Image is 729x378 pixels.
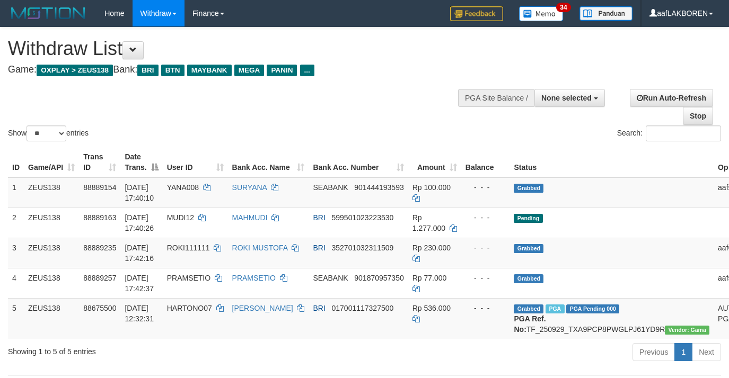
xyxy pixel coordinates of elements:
span: Rp 230.000 [412,244,451,252]
td: 5 [8,298,24,339]
td: ZEUS138 [24,208,79,238]
span: Rp 536.000 [412,304,451,312]
a: MAHMUDI [232,213,268,222]
button: None selected [534,89,605,107]
span: Marked by aaftrukkakada [546,304,564,313]
td: ZEUS138 [24,268,79,298]
span: Rp 1.277.000 [412,213,445,232]
span: [DATE] 17:42:16 [125,244,154,263]
span: Copy 901444193593 to clipboard [354,183,403,192]
span: BRI [137,65,158,76]
img: panduan.png [579,6,633,21]
div: - - - [465,182,506,193]
span: Grabbed [514,184,543,193]
span: Grabbed [514,244,543,253]
span: 88889163 [83,213,116,222]
span: Copy 599501023223530 to clipboard [331,213,393,222]
span: BTN [161,65,185,76]
a: SURYANA [232,183,267,192]
span: ROKI111111 [167,244,210,252]
span: Rp 77.000 [412,274,447,282]
img: Button%20Memo.svg [519,6,564,21]
span: HARTONO07 [167,304,212,312]
th: Status [510,147,714,177]
a: ROKI MUSTOFA [232,244,288,252]
span: Vendor URL: https://trx31.1velocity.biz [665,326,709,335]
th: Balance [461,147,510,177]
span: Copy 017001117327500 to clipboard [331,304,393,312]
span: BRI [313,213,325,222]
div: - - - [465,303,506,313]
a: PRAMSETIO [232,274,276,282]
span: SEABANK [313,183,348,192]
td: ZEUS138 [24,238,79,268]
a: 1 [674,343,692,361]
span: [DATE] 17:40:26 [125,213,154,232]
th: Date Trans.: activate to sort column descending [120,147,162,177]
span: 34 [556,3,570,12]
span: None selected [541,94,592,102]
span: Copy 352701032311509 to clipboard [331,244,393,252]
span: BRI [313,304,325,312]
span: [DATE] 17:40:10 [125,183,154,202]
img: Feedback.jpg [450,6,503,21]
span: SEABANK [313,274,348,282]
span: OXPLAY > ZEUS138 [37,65,113,76]
th: ID [8,147,24,177]
span: MAYBANK [187,65,232,76]
div: - - - [465,242,506,253]
span: Pending [514,214,542,223]
label: Show entries [8,125,89,141]
td: 3 [8,238,24,268]
span: [DATE] 12:32:31 [125,304,154,323]
a: Previous [633,343,675,361]
div: Showing 1 to 5 of 5 entries [8,342,296,357]
span: BRI [313,244,325,252]
td: TF_250929_TXA9PCP8PWGLPJ61YD9R [510,298,714,339]
span: PRAMSETIO [167,274,210,282]
h1: Withdraw List [8,38,476,59]
span: Copy 901870957350 to clipboard [354,274,403,282]
span: ... [300,65,314,76]
span: PANIN [267,65,297,76]
th: Bank Acc. Number: activate to sort column ascending [309,147,408,177]
span: MEGA [234,65,265,76]
a: Next [692,343,721,361]
b: PGA Ref. No: [514,314,546,334]
th: Amount: activate to sort column ascending [408,147,461,177]
div: - - - [465,273,506,283]
th: Game/API: activate to sort column ascending [24,147,79,177]
span: 88889235 [83,244,116,252]
select: Showentries [27,125,66,141]
td: 2 [8,208,24,238]
td: 1 [8,177,24,208]
th: User ID: activate to sort column ascending [163,147,228,177]
a: Stop [683,107,713,125]
h4: Game: Bank: [8,65,476,75]
span: Grabbed [514,274,543,283]
span: 88675500 [83,304,116,312]
td: 4 [8,268,24,298]
th: Bank Acc. Name: activate to sort column ascending [228,147,309,177]
div: - - - [465,212,506,223]
input: Search: [646,125,721,141]
span: 88889154 [83,183,116,192]
span: PGA Pending [566,304,619,313]
label: Search: [617,125,721,141]
img: MOTION_logo.png [8,5,89,21]
span: Grabbed [514,304,543,313]
td: ZEUS138 [24,177,79,208]
span: [DATE] 17:42:37 [125,274,154,293]
span: MUDI12 [167,213,194,222]
td: ZEUS138 [24,298,79,339]
div: PGA Site Balance / [458,89,534,107]
th: Trans ID: activate to sort column ascending [79,147,120,177]
span: 88889257 [83,274,116,282]
a: Run Auto-Refresh [630,89,713,107]
a: [PERSON_NAME] [232,304,293,312]
span: YANA008 [167,183,199,192]
span: Rp 100.000 [412,183,451,192]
